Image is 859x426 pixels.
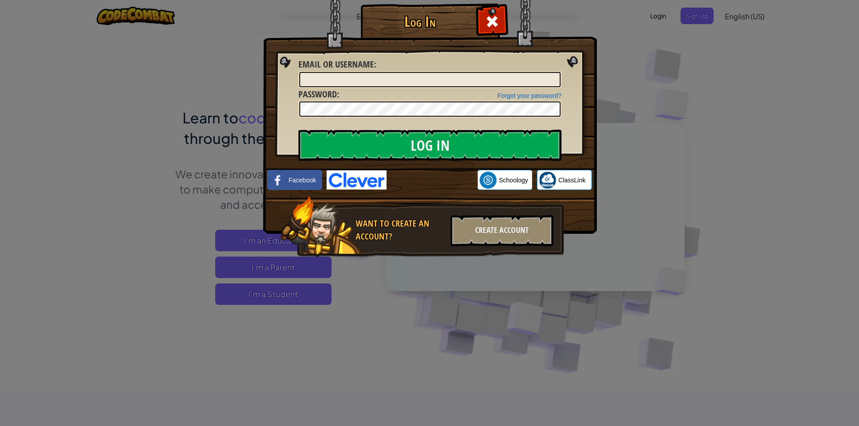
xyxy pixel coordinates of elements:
[298,88,337,100] span: Password
[289,176,316,185] span: Facebook
[298,58,374,70] span: Email or Username
[327,170,387,190] img: clever-logo-blue.png
[558,176,586,185] span: ClassLink
[498,92,561,99] a: Forgot your password?
[499,176,528,185] span: Schoology
[480,172,497,189] img: schoology.png
[356,217,445,243] div: Want to create an account?
[298,88,339,101] label: :
[269,172,286,189] img: facebook_small.png
[298,130,561,161] input: Log In
[298,58,376,71] label: :
[363,14,477,30] h1: Log In
[387,170,477,190] iframe: Sign in with Google Button
[451,215,553,246] div: Create Account
[539,172,556,189] img: classlink-logo-small.png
